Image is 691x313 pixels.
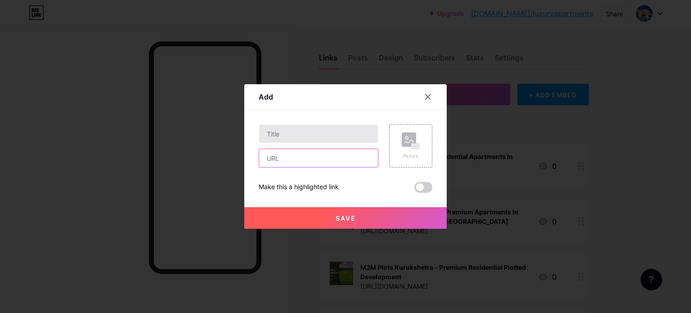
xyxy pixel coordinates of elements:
[259,91,273,102] div: Add
[244,207,447,229] button: Save
[336,214,356,222] span: Save
[259,182,339,193] div: Make this a highlighted link
[259,149,378,167] input: URL
[402,153,420,159] div: Picture
[259,125,378,143] input: Title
